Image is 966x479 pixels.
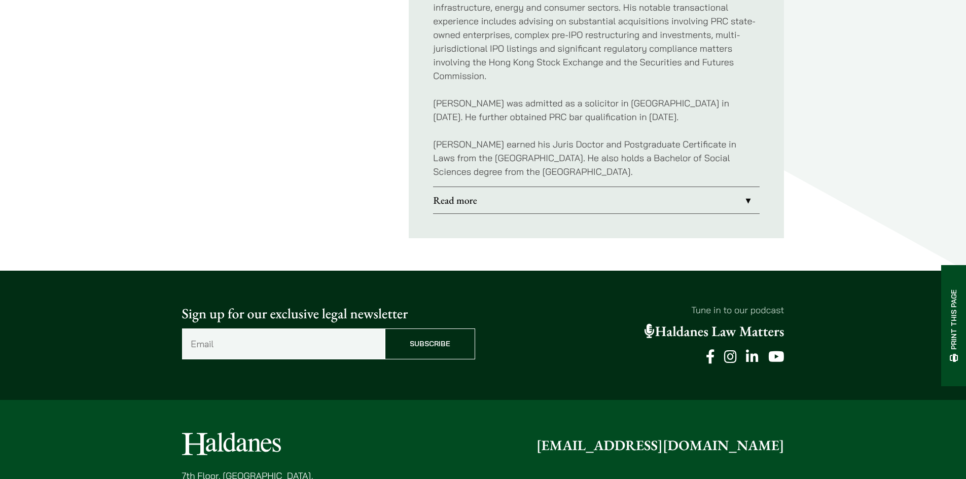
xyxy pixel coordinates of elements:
[536,436,784,455] a: [EMAIL_ADDRESS][DOMAIN_NAME]
[491,303,784,317] p: Tune in to our podcast
[433,96,760,124] p: [PERSON_NAME] was admitted as a solicitor in [GEOGRAPHIC_DATA] in [DATE]. He further obtained PRC...
[433,187,760,213] a: Read more
[182,328,385,359] input: Email
[182,432,281,455] img: Logo of Haldanes
[433,137,760,178] p: [PERSON_NAME] earned his Juris Doctor and Postgraduate Certificate in Laws from the [GEOGRAPHIC_D...
[645,322,784,341] a: Haldanes Law Matters
[182,303,475,324] p: Sign up for our exclusive legal newsletter
[385,328,475,359] input: Subscribe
